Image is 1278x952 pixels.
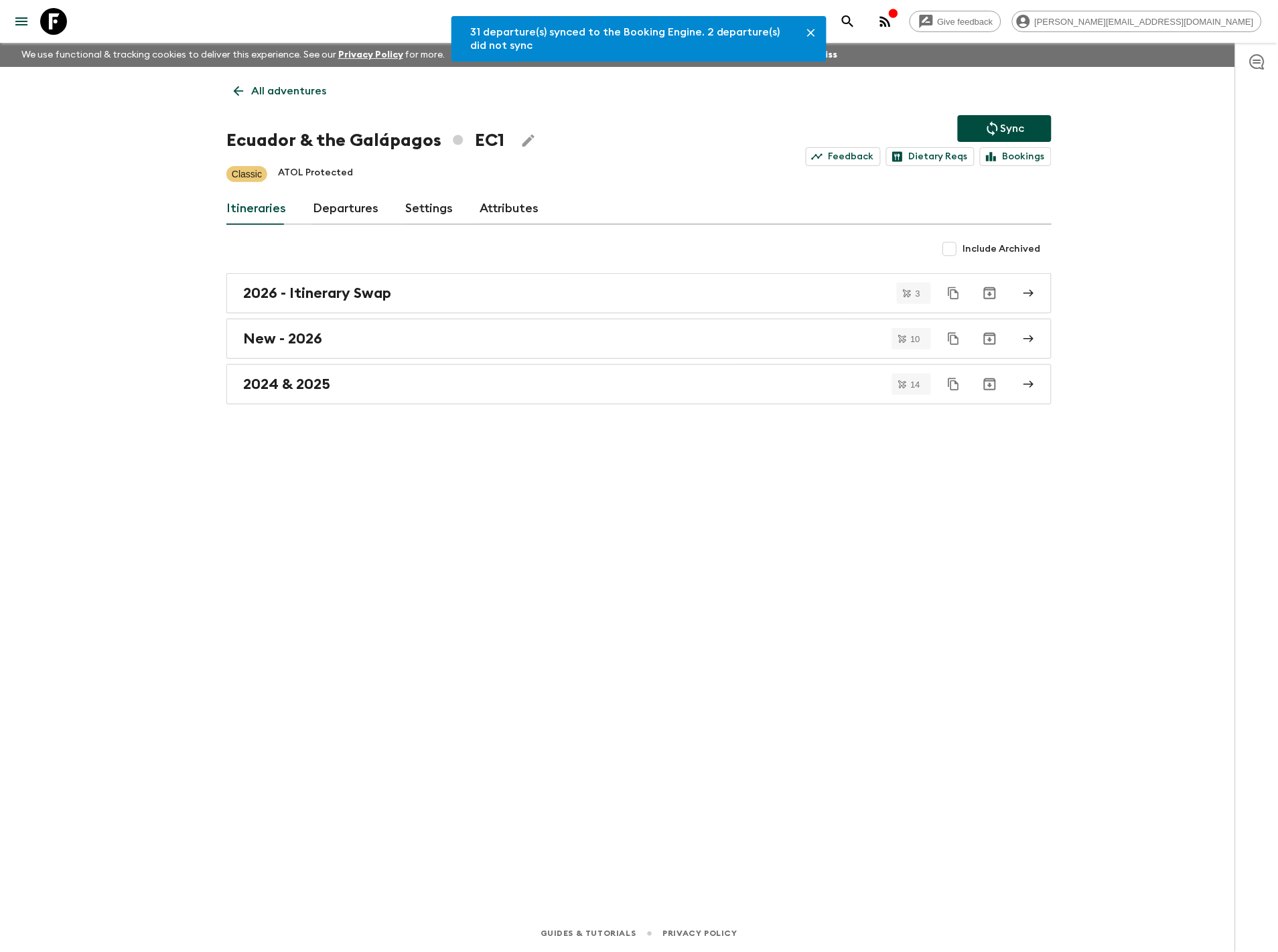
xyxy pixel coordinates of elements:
[903,380,928,389] span: 14
[958,115,1052,142] button: Sync adventure departures to the booking engine
[338,50,403,60] a: Privacy Policy
[942,372,966,396] button: Duplicate
[903,335,928,343] span: 10
[835,8,861,35] button: search adventures
[226,319,1052,359] a: New - 2026
[942,327,966,351] button: Duplicate
[1012,11,1262,32] div: [PERSON_NAME][EMAIL_ADDRESS][DOMAIN_NAME]
[470,20,790,58] div: 31 departure(s) synced to the Booking Engine. 2 departure(s) did not sync
[910,11,1001,32] a: Give feedback
[1001,121,1025,137] p: Sync
[886,147,975,166] a: Dietary Reqs
[801,23,821,43] button: Close
[226,193,286,225] a: Itineraries
[515,127,542,154] button: Edit Adventure Title
[1027,17,1261,27] span: [PERSON_NAME][EMAIL_ADDRESS][DOMAIN_NAME]
[405,193,453,225] a: Settings
[942,281,966,305] button: Duplicate
[226,127,504,154] h1: Ecuador & the Galápagos EC1
[251,83,326,99] p: All adventures
[226,364,1052,404] a: 2024 & 2025
[977,325,1003,352] button: Archive
[977,280,1003,307] button: Archive
[226,78,334,104] a: All adventures
[930,17,1001,27] span: Give feedback
[226,273,1052,313] a: 2026 - Itinerary Swap
[908,289,928,298] span: 3
[278,166,353,182] p: ATOL Protected
[232,167,262,181] p: Classic
[963,242,1041,256] span: Include Archived
[243,376,330,393] h2: 2024 & 2025
[541,927,636,941] a: Guides & Tutorials
[977,371,1003,398] button: Archive
[313,193,378,225] a: Departures
[8,8,35,35] button: menu
[243,285,391,302] h2: 2026 - Itinerary Swap
[16,43,451,67] p: We use functional & tracking cookies to deliver this experience. See our for more.
[663,927,737,941] a: Privacy Policy
[243,330,322,347] h2: New - 2026
[480,193,539,225] a: Attributes
[806,147,881,166] a: Feedback
[980,147,1052,166] a: Bookings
